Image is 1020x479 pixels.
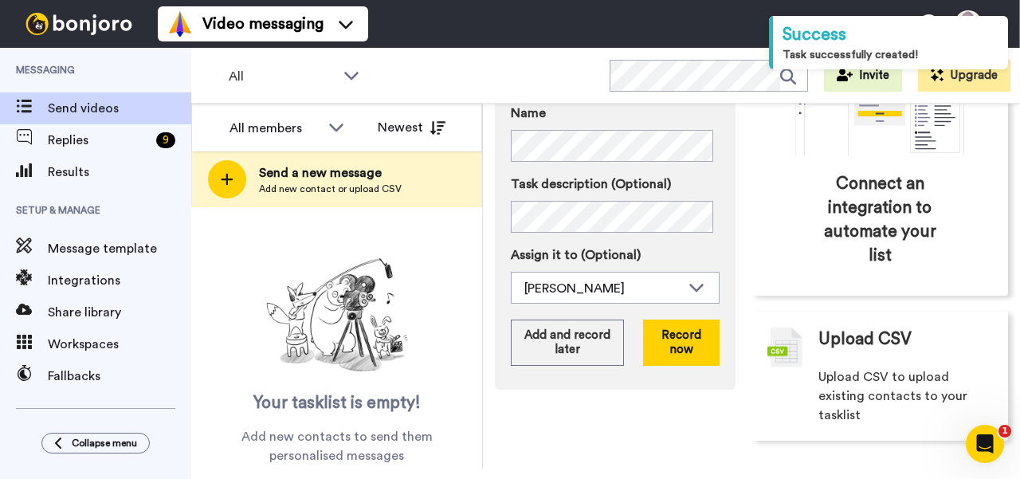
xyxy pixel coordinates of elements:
[767,328,802,367] img: csv-grey.png
[524,279,681,298] div: [PERSON_NAME]
[72,437,137,450] span: Collapse menu
[824,60,902,92] button: Invite
[19,13,139,35] img: bj-logo-header-white.svg
[966,425,1004,463] iframe: Intercom live chat
[253,391,421,415] span: Your tasklist is empty!
[818,367,992,425] span: Upload CSV to upload existing contacts to your tasklist
[48,239,191,258] span: Message template
[167,11,193,37] img: vm-color.svg
[229,67,335,86] span: All
[48,303,191,322] span: Share library
[998,425,1011,438] span: 1
[783,22,998,47] div: Success
[48,271,191,290] span: Integrations
[643,320,720,366] button: Record now
[156,132,175,148] div: 9
[918,60,1010,92] button: Upgrade
[48,163,191,182] span: Results
[366,112,457,143] button: Newest
[783,47,998,63] div: Task successfully created!
[818,328,912,351] span: Upload CSV
[819,172,940,268] span: Connect an integration to automate your list
[48,367,191,386] span: Fallbacks
[215,427,458,465] span: Add new contacts to send them personalised messages
[202,13,324,35] span: Video messaging
[511,175,720,194] label: Task description (Optional)
[511,245,720,265] label: Assign it to (Optional)
[48,335,191,354] span: Workspaces
[257,252,417,379] img: ready-set-action.png
[41,433,150,453] button: Collapse menu
[48,99,191,118] span: Send videos
[259,163,402,183] span: Send a new message
[511,104,546,123] span: Name
[229,119,320,138] div: All members
[511,320,624,366] button: Add and record later
[259,183,402,195] span: Add new contact or upload CSV
[48,131,150,150] span: Replies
